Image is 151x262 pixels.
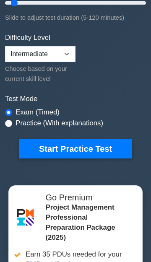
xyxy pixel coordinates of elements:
button: Start Practice Test [19,139,132,158]
label: Exam (Timed) [16,107,60,117]
label: Difficulty Level [5,33,50,43]
label: Test Mode [5,94,146,104]
div: Slide to adjust test duration (5-120 minutes) [5,13,146,23]
label: Practice (With explanations) [16,118,103,128]
div: Choose based on your current skill level [5,64,75,84]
